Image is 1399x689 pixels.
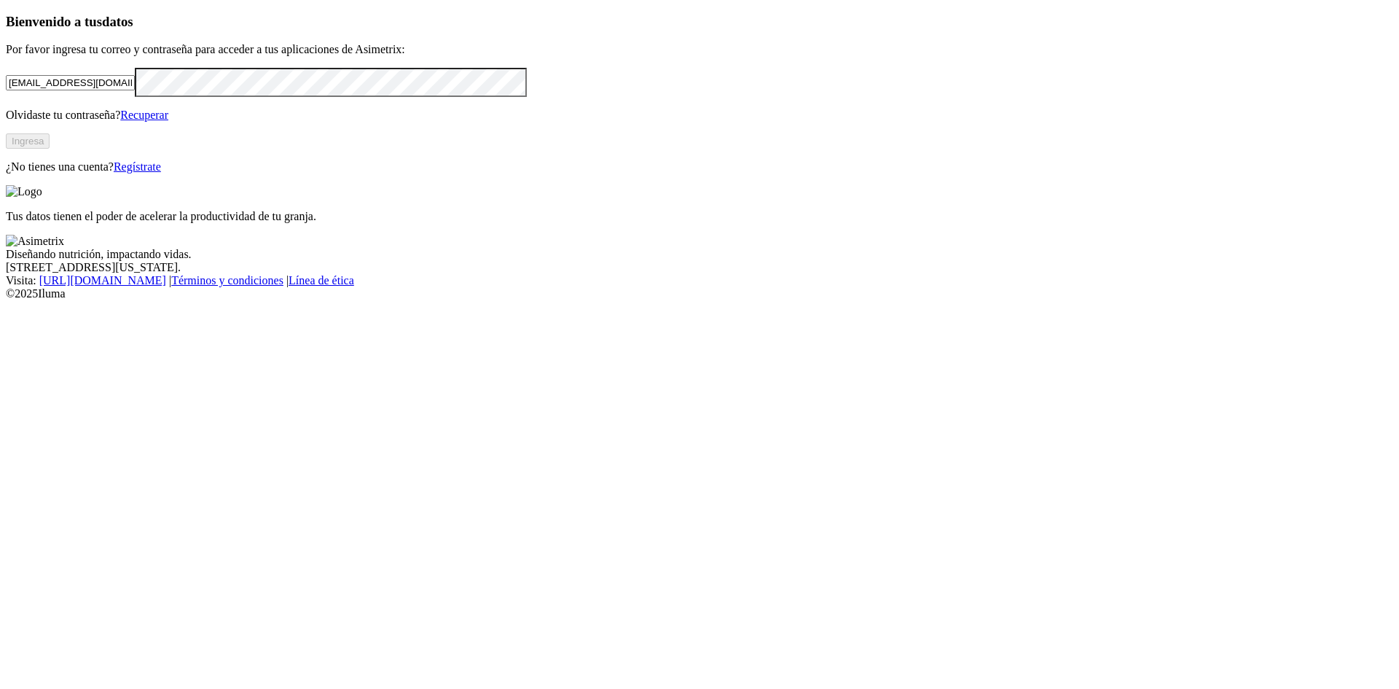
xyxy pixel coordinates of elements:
[6,274,1393,287] div: Visita : | |
[6,261,1393,274] div: [STREET_ADDRESS][US_STATE].
[6,75,135,90] input: Tu correo
[6,248,1393,261] div: Diseñando nutrición, impactando vidas.
[6,210,1393,223] p: Tus datos tienen el poder de acelerar la productividad de tu granja.
[114,160,161,173] a: Regístrate
[6,287,1393,300] div: © 2025 Iluma
[6,133,50,149] button: Ingresa
[6,235,64,248] img: Asimetrix
[289,274,354,287] a: Línea de ética
[120,109,168,121] a: Recuperar
[171,274,283,287] a: Términos y condiciones
[39,274,166,287] a: [URL][DOMAIN_NAME]
[102,14,133,29] span: datos
[6,14,1393,30] h3: Bienvenido a tus
[6,160,1393,174] p: ¿No tienes una cuenta?
[6,43,1393,56] p: Por favor ingresa tu correo y contraseña para acceder a tus aplicaciones de Asimetrix:
[6,185,42,198] img: Logo
[6,109,1393,122] p: Olvidaste tu contraseña?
